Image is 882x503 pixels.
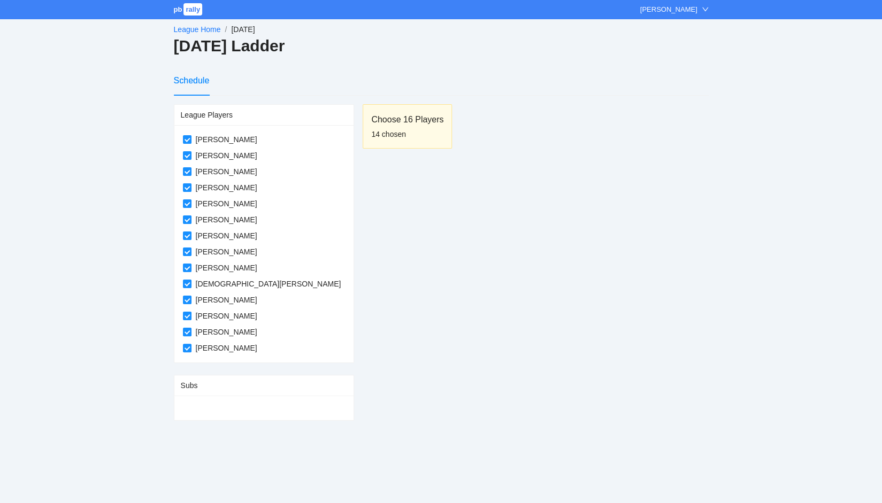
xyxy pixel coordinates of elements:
span: [PERSON_NAME] [191,166,262,177]
span: [DATE] [231,25,255,34]
span: [PERSON_NAME] [191,214,262,226]
span: [PERSON_NAME] [191,198,262,210]
span: [PERSON_NAME] [191,294,262,306]
div: Choose 16 Players [371,113,443,126]
span: [PERSON_NAME] [191,230,262,242]
span: [PERSON_NAME] [191,246,262,258]
div: 14 chosen [371,128,443,140]
h2: [DATE] Ladder [174,35,709,57]
span: [PERSON_NAME] [191,134,262,145]
span: [PERSON_NAME] [191,326,262,338]
a: League Home [174,25,221,34]
span: [PERSON_NAME] [191,342,262,354]
span: down [702,6,709,13]
div: Subs [181,375,348,396]
span: pb [174,5,182,13]
a: pbrally [174,5,204,13]
span: rally [183,3,202,16]
span: [PERSON_NAME] [191,150,262,161]
span: [PERSON_NAME] [191,182,262,194]
div: Schedule [174,74,210,87]
span: [PERSON_NAME] [191,310,262,322]
div: [PERSON_NAME] [640,4,697,15]
div: League Players [181,105,348,125]
span: [DEMOGRAPHIC_DATA][PERSON_NAME] [191,278,346,290]
span: / [225,25,227,34]
span: [PERSON_NAME] [191,262,262,274]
